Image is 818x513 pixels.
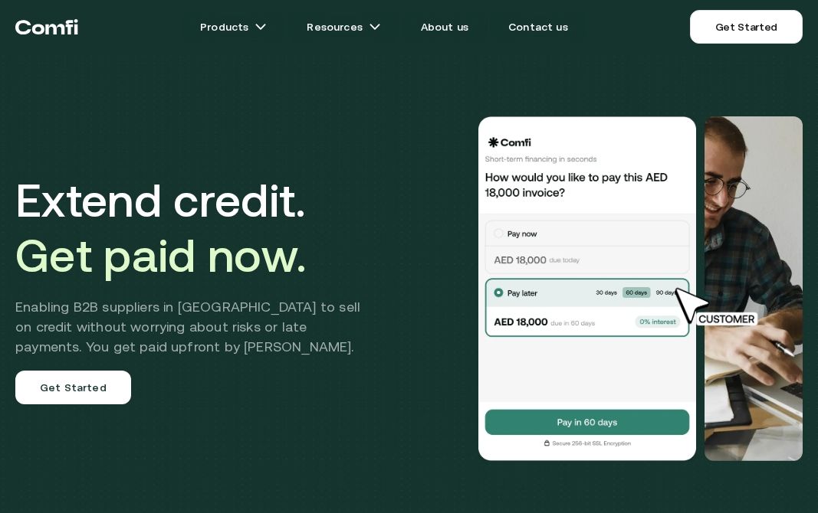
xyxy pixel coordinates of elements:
[690,10,803,44] a: Get Started
[476,116,698,461] img: Would you like to pay this AED 18,000.00 invoice?
[15,173,361,283] h1: Extend credit.
[402,11,487,42] a: About us
[288,11,399,42] a: Resourcesarrow icons
[15,229,307,282] span: Get paid now.
[369,21,381,33] img: arrow icons
[490,11,586,42] a: Contact us
[182,11,285,42] a: Productsarrow icons
[705,116,803,461] img: Would you like to pay this AED 18,000.00 invoice?
[15,297,361,357] h2: Enabling B2B suppliers in [GEOGRAPHIC_DATA] to sell on credit without worrying about risks or lat...
[15,4,78,50] a: Return to the top of the Comfi home page
[255,21,267,33] img: arrow icons
[663,286,775,328] img: cursor
[15,371,131,404] a: Get Started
